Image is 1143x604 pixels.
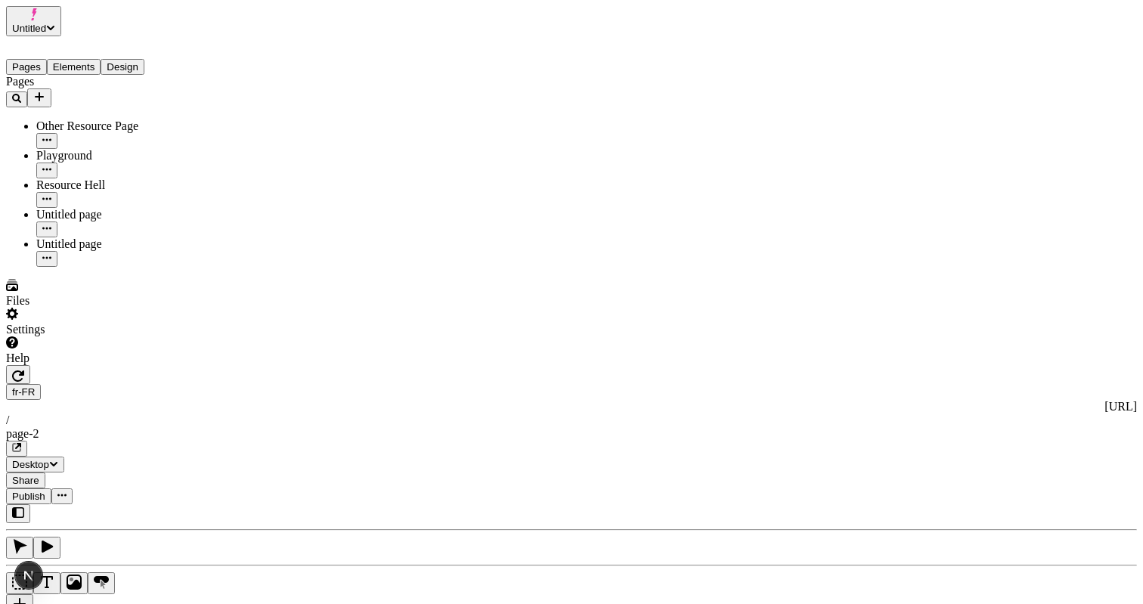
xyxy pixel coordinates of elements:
span: Share [12,475,39,486]
button: Pages [6,59,47,75]
button: Image [60,572,88,594]
button: Publish [6,488,51,504]
div: Resource Hell [36,178,187,192]
div: Help [6,352,187,365]
div: Files [6,294,187,308]
div: Playground [36,149,187,163]
button: Add new [27,88,51,107]
button: Design [101,59,144,75]
span: Desktop [12,459,49,470]
div: Pages [6,75,187,88]
div: page-2 [6,427,1137,441]
div: Untitled page [36,237,187,251]
button: Open locale picker [6,384,41,400]
button: Untitled [6,6,61,36]
button: Elements [47,59,101,75]
button: Button [88,572,115,594]
button: Box [6,572,33,594]
span: Publish [12,491,45,502]
button: Share [6,472,45,488]
span: Untitled [12,23,46,34]
div: / [6,414,1137,427]
div: Settings [6,323,187,336]
div: Untitled page [36,208,187,221]
div: [URL] [6,400,1137,414]
div: Other Resource Page [36,119,187,133]
button: Desktop [6,457,64,472]
button: Text [33,572,60,594]
span: fr-FR [12,386,35,398]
